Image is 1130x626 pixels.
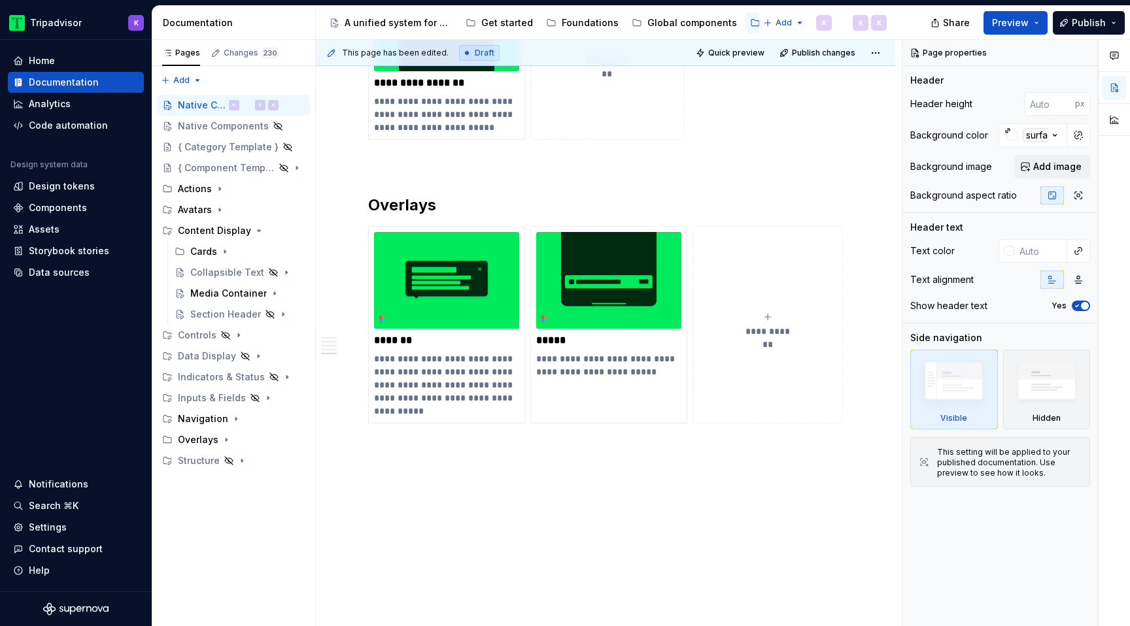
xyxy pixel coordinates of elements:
div: Section Header [190,308,261,321]
div: Header text [910,221,963,234]
button: surface [999,124,1067,147]
button: Add [157,71,206,90]
a: { Category Template } [157,137,310,157]
div: Assets [29,223,60,236]
a: Documentation [8,72,144,93]
span: Publish changes [792,48,855,58]
div: Visible [940,413,967,423]
a: Media Container [169,283,310,304]
span: Draft [475,48,494,58]
div: Notifications [29,478,88,491]
button: Quick preview [692,44,770,62]
div: Navigation [157,408,310,429]
a: Foundations [541,12,624,33]
div: Indicators & Status [157,367,310,387]
div: Avatars [178,203,212,216]
div: Actions [178,182,212,195]
div: surface [1023,128,1062,142]
a: Native components [745,12,861,33]
button: Help [8,560,144,581]
a: A unified system for every journey. [324,12,458,33]
div: Design tokens [29,180,95,193]
a: Code automation [8,115,144,136]
div: Tripadvisor [30,16,82,29]
button: Contact support [8,538,144,559]
div: K [134,18,139,28]
div: Cards [190,245,217,258]
button: Notifications [8,474,144,495]
div: Settings [29,521,67,534]
div: Home [29,54,55,67]
img: 77eb7ae1-ce68-425c-a04d-c6423c62eca3.png [536,232,681,329]
a: Native Components [157,116,310,137]
button: Preview [984,11,1048,35]
div: Media Container [190,287,267,300]
div: Native Components [178,99,226,112]
input: Auto [1025,92,1075,116]
div: Controls [157,325,310,346]
div: Content Display [178,224,251,237]
div: Page tree [324,10,757,36]
img: 0ed0e8b8-9446-497d-bad0-376821b19aa5.png [9,15,25,31]
div: Documentation [29,76,99,89]
a: Settings [8,517,144,538]
a: Assets [8,219,144,240]
div: Inputs & Fields [157,387,310,408]
button: Search ⌘K [8,495,144,516]
div: Search ⌘K [29,499,78,512]
div: Data Display [157,346,310,367]
a: Get started [460,12,538,33]
a: Components [8,197,144,218]
div: Controls [178,329,216,342]
span: Publish [1072,16,1106,29]
a: Collapsible Text [169,262,310,283]
div: Header [910,74,944,87]
span: Add [173,75,190,86]
div: Contact support [29,542,103,555]
span: Quick preview [708,48,764,58]
a: { Component Template } [157,157,310,178]
div: { Category Template } [178,140,279,154]
div: Pages [162,48,200,58]
a: Home [8,50,144,71]
div: Code automation [29,119,108,132]
h2: Overlays [368,195,843,216]
div: Collapsible Text [190,266,264,279]
div: Background color [910,129,988,142]
div: Hidden [1003,350,1091,429]
div: Analytics [29,97,71,110]
button: Add image [1014,155,1090,178]
div: Show header text [910,299,987,312]
button: Publish [1053,11,1125,35]
div: Cards [169,241,310,262]
div: Background aspect ratio [910,189,1017,202]
a: Design tokens [8,176,144,197]
div: Page tree [157,95,310,471]
div: Get started [481,16,533,29]
div: This setting will be applied to your published documentation. Use preview to see how it looks. [937,447,1082,478]
a: Storybook stories [8,240,144,261]
div: Global components [647,16,737,29]
a: Section Header [169,304,310,325]
button: Publish changes [776,44,861,62]
div: Data Display [178,350,236,363]
div: Data sources [29,266,90,279]
button: Add [759,14,808,32]
svg: Supernova Logo [43,602,109,616]
button: Share [924,11,978,35]
div: Components [29,201,87,214]
div: A unified system for every journey. [345,16,453,29]
div: Native Components [178,120,269,133]
div: Avatars [157,199,310,220]
div: Visible [910,350,998,429]
span: Share [943,16,970,29]
div: { Component Template } [178,161,275,174]
div: Inputs & Fields [178,391,246,404]
div: Side navigation [910,331,982,344]
div: Background image [910,160,992,173]
div: Header height [910,97,972,110]
div: Text alignment [910,273,974,286]
a: Analytics [8,93,144,114]
div: Actions [157,178,310,199]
